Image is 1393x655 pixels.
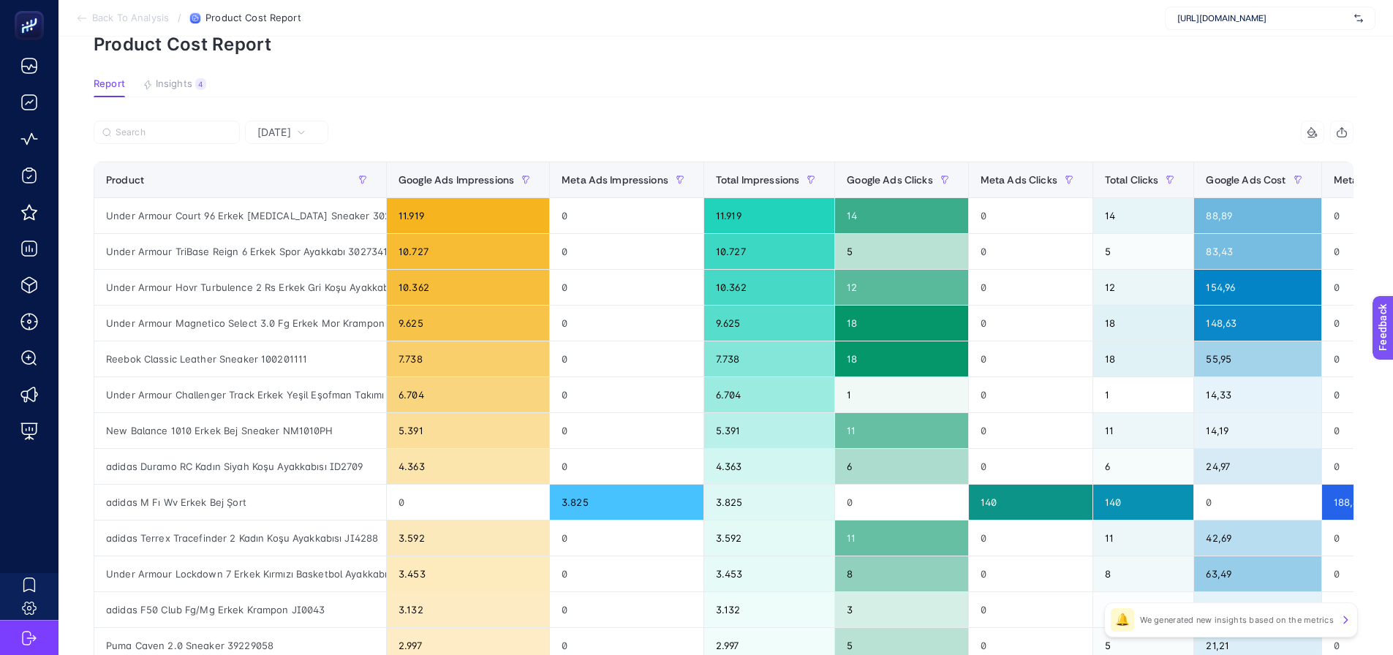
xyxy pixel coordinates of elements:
[1093,234,1194,269] div: 5
[704,198,834,233] div: 11.919
[969,270,1092,305] div: 0
[1194,449,1321,484] div: 24,97
[1354,11,1363,26] img: svg%3e
[1093,377,1194,412] div: 1
[387,592,549,627] div: 3.132
[550,449,703,484] div: 0
[94,377,386,412] div: Under Armour Challenger Track Erkek Yeşil Eşofman Takımı 1379592-348
[94,592,386,627] div: adidas F50 Club Fg/Mg Erkek Krampon JI0043
[94,413,386,448] div: New Balance 1010 Erkek Bej Sneaker NM1010PH
[94,34,1358,55] p: Product Cost Report
[387,413,549,448] div: 5.391
[1194,270,1321,305] div: 154,96
[550,377,703,412] div: 0
[1093,341,1194,376] div: 18
[387,234,549,269] div: 10.727
[981,174,1057,186] span: Meta Ads Clicks
[969,198,1092,233] div: 0
[704,485,834,520] div: 3.825
[704,413,834,448] div: 5.391
[94,198,386,233] div: Under Armour Court 96 Erkek [MEDICAL_DATA] Sneaker 3028633-101
[156,78,192,90] span: Insights
[835,306,967,341] div: 18
[550,234,703,269] div: 0
[550,306,703,341] div: 0
[835,449,967,484] div: 6
[835,377,967,412] div: 1
[387,306,549,341] div: 9.625
[387,485,549,520] div: 0
[1093,306,1194,341] div: 18
[387,449,549,484] div: 4.363
[550,520,703,556] div: 0
[550,341,703,376] div: 0
[1093,270,1194,305] div: 12
[704,556,834,591] div: 3.453
[704,592,834,627] div: 3.132
[1093,520,1194,556] div: 11
[195,78,206,90] div: 4
[1093,198,1194,233] div: 14
[94,520,386,556] div: adidas Terrex Tracefinder 2 Kadın Koşu Ayakkabısı JI4288
[969,306,1092,341] div: 0
[9,4,56,16] span: Feedback
[835,485,967,520] div: 0
[716,174,799,186] span: Total Impressions
[1194,556,1321,591] div: 63,49
[550,198,703,233] div: 0
[1177,12,1348,24] span: [URL][DOMAIN_NAME]
[704,449,834,484] div: 4.363
[399,174,514,186] span: Google Ads Impressions
[1093,556,1194,591] div: 8
[387,556,549,591] div: 3.453
[835,556,967,591] div: 8
[969,556,1092,591] div: 0
[969,341,1092,376] div: 0
[387,377,549,412] div: 6.704
[550,270,703,305] div: 0
[387,520,549,556] div: 3.592
[387,198,549,233] div: 11.919
[550,485,703,520] div: 3.825
[835,234,967,269] div: 5
[1206,174,1286,186] span: Google Ads Cost
[550,413,703,448] div: 0
[704,234,834,269] div: 10.727
[969,592,1092,627] div: 0
[1093,485,1194,520] div: 140
[562,174,668,186] span: Meta Ads Impressions
[1194,306,1321,341] div: 148,63
[550,592,703,627] div: 0
[835,198,967,233] div: 14
[92,12,169,24] span: Back To Analysis
[1194,485,1321,520] div: 0
[94,78,125,90] span: Report
[835,592,967,627] div: 3
[257,125,291,140] span: [DATE]
[835,341,967,376] div: 18
[969,449,1092,484] div: 0
[704,341,834,376] div: 7.738
[704,270,834,305] div: 10.362
[1093,592,1194,627] div: 3
[387,270,549,305] div: 10.362
[94,449,386,484] div: adidas Duramo RC Kadın Siyah Koşu Ayakkabısı ID2709
[94,234,386,269] div: Under Armour TriBase Reign 6 Erkek Spor Ayakkabı 3027341-016
[835,270,967,305] div: 12
[1194,520,1321,556] div: 42,69
[1194,377,1321,412] div: 14,33
[704,520,834,556] div: 3.592
[969,234,1092,269] div: 0
[835,413,967,448] div: 11
[1194,341,1321,376] div: 55,95
[969,413,1092,448] div: 0
[94,306,386,341] div: Under Armour Magnetico Select 3.0 Fg Erkek Mor Krampon 3027039-501
[116,127,231,138] input: Search
[1194,198,1321,233] div: 88,89
[704,306,834,341] div: 9.625
[550,556,703,591] div: 0
[847,174,932,186] span: Google Ads Clicks
[94,556,386,591] div: Under Armour Lockdown 7 Erkek Kırmızı Basketbol Ayakkabısı 3028512-600
[1093,413,1194,448] div: 11
[1111,608,1134,632] div: 🔔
